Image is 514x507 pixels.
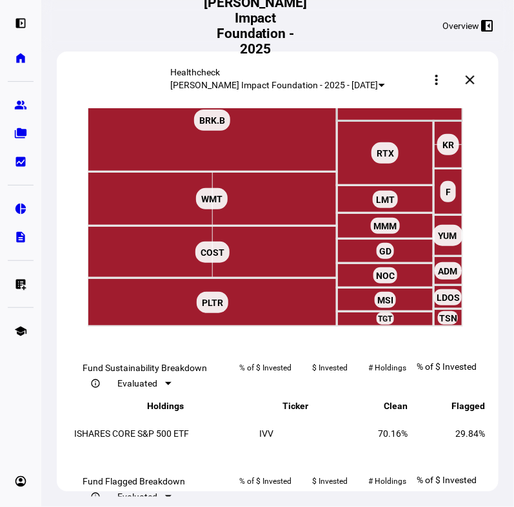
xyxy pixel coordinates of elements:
[417,362,477,372] span: % of $ Invested
[202,298,223,308] text: PLTR
[379,246,391,256] text: GD
[8,224,34,250] a: description
[417,475,477,486] span: % of $ Invested
[147,401,184,411] span: Holdings
[442,21,479,31] div: Overview
[14,202,27,215] eth-mat-symbol: pie_chart
[368,358,406,378] span: # Holdings
[14,278,27,291] eth-mat-symbol: list_alt_add
[14,155,27,168] eth-mat-symbol: bid_landscape
[376,271,395,281] text: NOC
[14,127,27,140] eth-mat-symbol: folder_copy
[283,401,309,411] span: Ticker
[312,358,348,378] span: $ Invested
[302,471,358,492] button: $ Invested
[239,471,292,492] span: % of $ Invested
[358,358,417,378] button: # Holdings
[239,358,292,378] span: % of $ Invested
[260,428,274,439] span: IVV
[229,358,302,378] button: % of $ Invested
[14,52,27,64] eth-mat-symbol: home
[199,115,225,126] text: BRK.B
[377,295,393,305] text: MSI
[439,313,457,323] text: TSN
[312,471,348,492] span: $ Invested
[117,492,157,502] span: Evaluated
[446,187,451,197] text: F
[442,140,454,150] text: KR
[74,428,189,439] span: ISHARES CORE S&P 500 ETF
[229,471,302,492] button: % of $ Invested
[14,17,27,30] eth-mat-symbol: left_panel_open
[171,67,385,77] div: Healthcheck
[14,325,27,338] eth-mat-symbol: school
[83,476,185,507] eth-data-table-title: Fund Flagged Breakdown
[8,45,34,71] a: home
[462,72,478,88] mat-icon: close
[437,292,460,303] text: LDOS
[451,401,485,411] span: Flagged
[429,72,444,88] mat-icon: more_vert
[117,378,157,388] span: Evaluated
[201,247,224,258] text: COST
[90,492,101,502] mat-icon: info_outline
[14,231,27,244] eth-mat-symbol: description
[373,221,397,231] text: MMM
[8,196,34,222] a: pie_chart
[358,471,417,492] button: # Holdings
[438,231,457,241] text: YUM
[302,358,358,378] button: $ Invested
[378,314,393,323] text: TGT
[83,363,207,394] eth-data-table-title: Fund Sustainability Breakdown
[479,18,495,33] mat-icon: left_panel_close
[376,195,395,205] text: LMT
[432,15,504,36] button: Overview
[455,428,485,439] span: 29.84%
[171,80,379,90] mat-select-trigger: [PERSON_NAME] Impact Foundation - 2025 - [DATE]
[14,475,27,488] eth-mat-symbol: account_circle
[201,194,222,204] text: WMT
[377,148,394,158] text: RTX
[14,99,27,111] eth-mat-symbol: group
[8,149,34,175] a: bid_landscape
[368,471,406,492] span: # Holdings
[438,266,457,276] text: ADM
[384,401,408,411] span: Clean
[8,92,34,118] a: group
[8,120,34,146] a: folder_copy
[90,378,101,388] mat-icon: info_outline
[378,428,408,439] span: 70.16%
